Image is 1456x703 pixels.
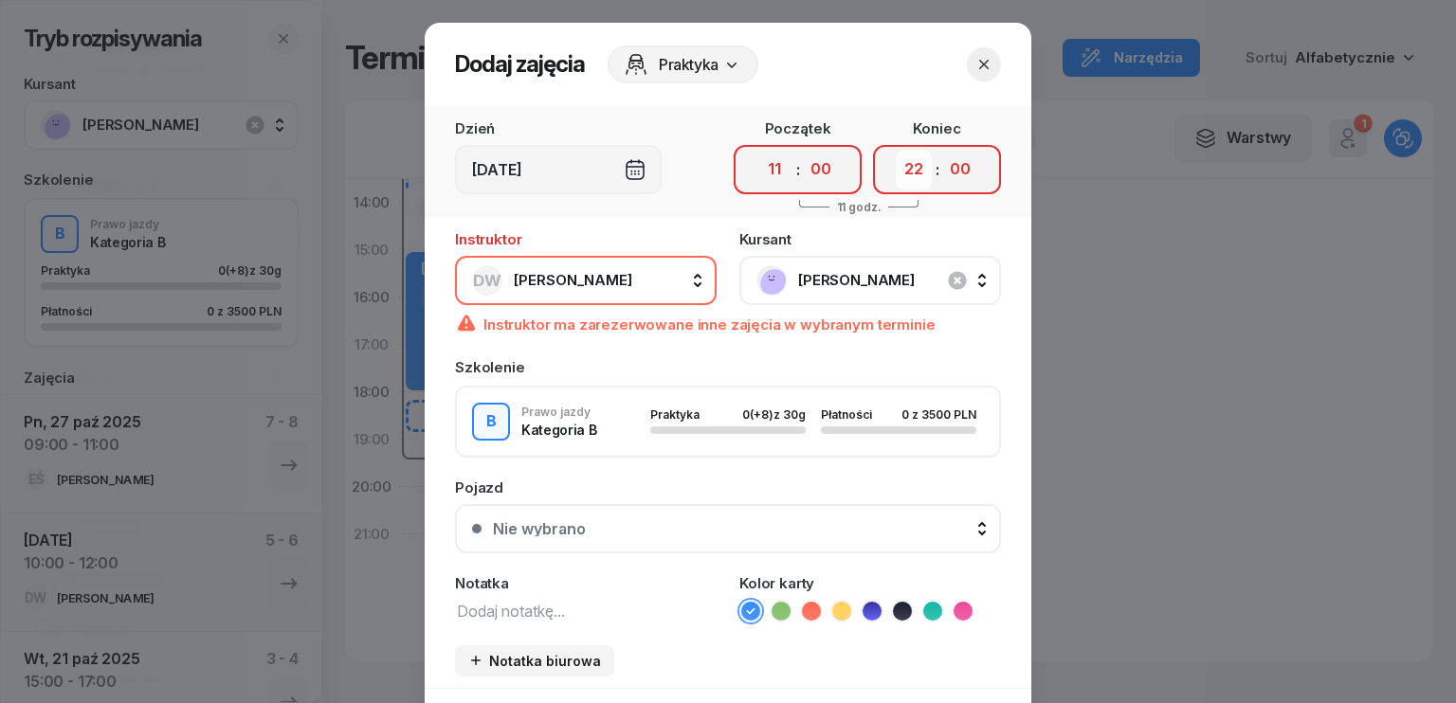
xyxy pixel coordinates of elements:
[455,645,614,676] button: Notatka biurowa
[455,504,1001,553] button: Nie wybrano
[473,273,501,289] span: DW
[750,407,773,422] span: (+8)
[821,408,883,421] div: Płatności
[936,158,939,181] div: :
[798,268,984,293] span: [PERSON_NAME]
[659,53,719,76] span: Praktyka
[468,653,601,669] div: Notatka biurowa
[650,407,700,422] span: Praktyka
[514,271,632,289] span: [PERSON_NAME]
[796,158,800,181] div: :
[742,408,806,421] div: 0 z 30g
[455,256,717,305] button: DW[PERSON_NAME]
[493,521,586,536] div: Nie wybrano
[457,388,999,456] button: BPrawo jazdyKategoria BPraktyka0(+8)z 30gPłatności0 z 3500 PLN
[901,408,976,421] div: 0 z 3500 PLN
[455,305,1001,337] div: Instruktor ma zarezerwowane inne zajęcia w wybranym terminie
[455,49,585,80] h2: Dodaj zajęcia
